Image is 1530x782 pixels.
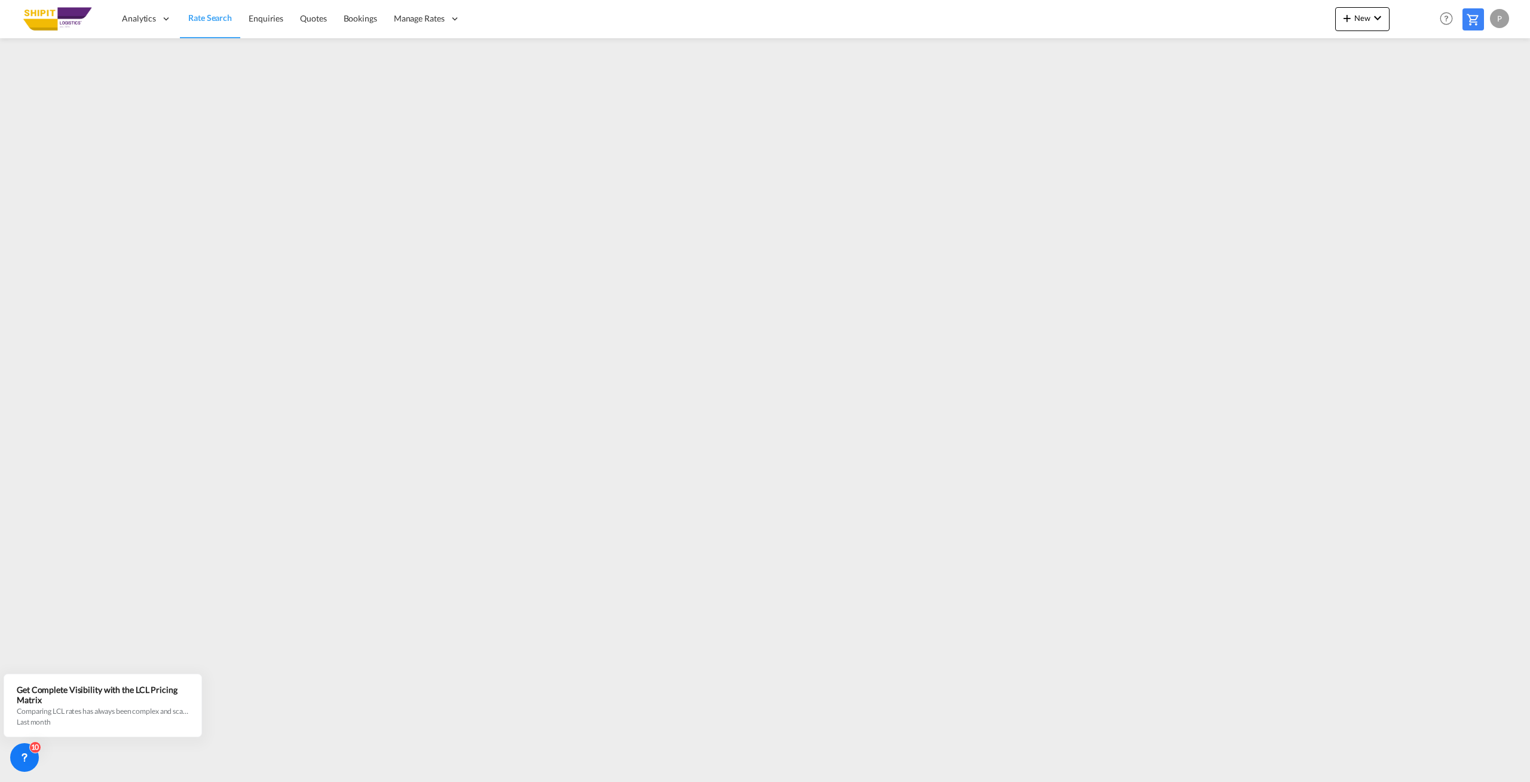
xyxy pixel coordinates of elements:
[394,13,445,25] span: Manage Rates
[1340,13,1385,23] span: New
[18,5,99,32] img: b70fe0906c5511ee9ba1a169c51233c0.png
[1490,9,1509,28] div: P
[1335,7,1390,31] button: icon-plus 400-fgNewicon-chevron-down
[300,13,326,23] span: Quotes
[249,13,283,23] span: Enquiries
[1340,11,1354,25] md-icon: icon-plus 400-fg
[1370,11,1385,25] md-icon: icon-chevron-down
[344,13,377,23] span: Bookings
[1436,8,1462,30] div: Help
[188,13,232,23] span: Rate Search
[1436,8,1456,29] span: Help
[122,13,156,25] span: Analytics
